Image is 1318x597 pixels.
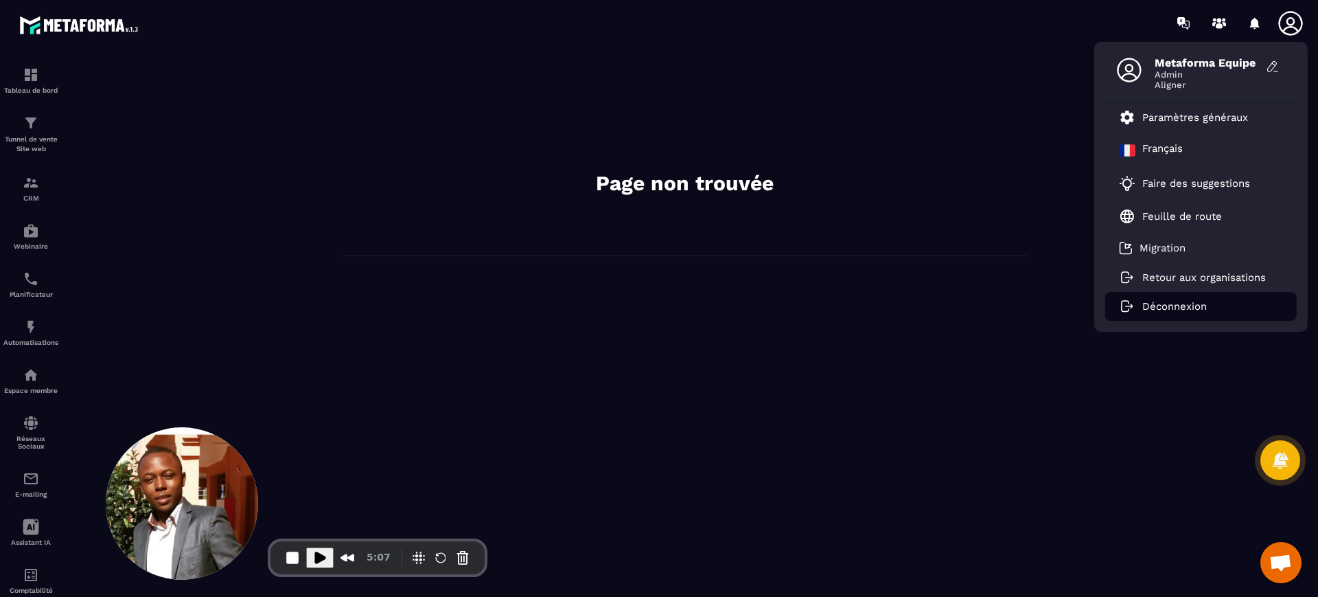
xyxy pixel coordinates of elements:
img: formation [23,174,39,191]
span: Metaforma Equipe [1155,56,1258,69]
img: formation [23,67,39,83]
a: Assistant IA [3,508,58,556]
p: Feuille de route [1142,210,1222,223]
span: Aligner [1155,80,1258,90]
p: Planificateur [3,291,58,298]
a: Feuille de route [1119,208,1222,225]
a: Retour aux organisations [1119,271,1266,284]
h2: Page non trouvée [478,170,890,197]
p: Français [1142,142,1183,159]
p: Migration [1140,242,1186,254]
a: Paramètres généraux [1119,109,1248,126]
p: CRM [3,194,58,202]
p: Automatisations [3,339,58,346]
div: Ouvrir le chat [1260,542,1302,583]
a: formationformationTableau de bord [3,56,58,104]
p: Faire des suggestions [1142,177,1250,190]
a: formationformationTunnel de vente Site web [3,104,58,164]
img: accountant [23,567,39,583]
a: schedulerschedulerPlanificateur [3,260,58,308]
p: Tunnel de vente Site web [3,135,58,154]
p: Tableau de bord [3,87,58,94]
img: scheduler [23,271,39,287]
a: automationsautomationsEspace membre [3,357,58,405]
img: logo [19,12,143,38]
span: Admin [1155,69,1258,80]
p: Comptabilité [3,587,58,594]
a: Faire des suggestions [1119,175,1266,192]
p: E-mailing [3,491,58,498]
a: Migration [1119,241,1186,255]
a: automationsautomationsWebinaire [3,212,58,260]
a: social-networksocial-networkRéseaux Sociaux [3,405,58,460]
p: Retour aux organisations [1142,271,1266,284]
img: social-network [23,415,39,431]
p: Assistant IA [3,539,58,546]
p: Espace membre [3,387,58,394]
a: automationsautomationsAutomatisations [3,308,58,357]
p: Paramètres généraux [1142,111,1248,124]
img: automations [23,367,39,383]
a: formationformationCRM [3,164,58,212]
img: email [23,471,39,487]
p: Réseaux Sociaux [3,435,58,450]
img: formation [23,115,39,131]
p: Webinaire [3,243,58,250]
a: emailemailE-mailing [3,460,58,508]
img: automations [23,223,39,239]
img: automations [23,319,39,335]
p: Déconnexion [1142,300,1207,313]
